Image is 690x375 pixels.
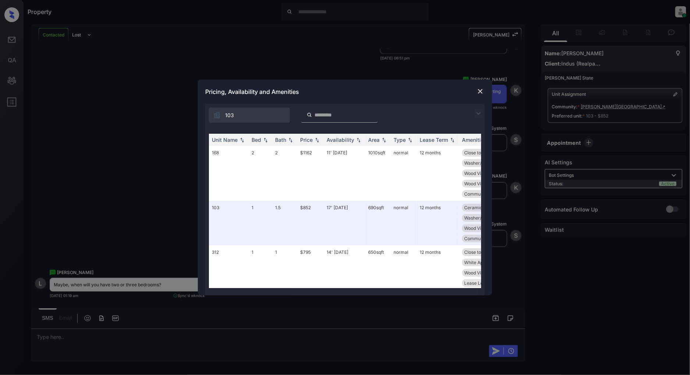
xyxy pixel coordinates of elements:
[464,236,497,241] span: Community Fee
[212,137,238,143] div: Unit Name
[307,112,312,118] img: icon-zuma
[324,146,365,201] td: 11' [DATE]
[464,280,488,286] span: Lease Lock
[272,245,297,290] td: 1
[449,137,456,143] img: sorting
[462,137,487,143] div: Amenities
[297,201,324,245] td: $852
[417,245,459,290] td: 12 months
[474,109,483,118] img: icon-zuma
[252,137,261,143] div: Bed
[287,137,294,143] img: sorting
[262,137,269,143] img: sorting
[300,137,313,143] div: Price
[313,137,321,143] img: sorting
[209,146,249,201] td: 168
[391,146,417,201] td: normal
[209,201,249,245] td: 103
[365,201,391,245] td: 690 sqft
[249,146,272,201] td: 2
[464,205,500,210] span: Ceramic Tile Di...
[406,137,414,143] img: sorting
[464,150,521,155] span: Close to [PERSON_NAME]...
[464,215,504,221] span: Washer/Dryer Co...
[464,160,504,166] span: Washer/Dryer Co...
[464,260,501,265] span: White Appliance...
[275,137,286,143] div: Bath
[209,245,249,290] td: 312
[365,245,391,290] td: 650 sqft
[368,137,380,143] div: Area
[417,201,459,245] td: 12 months
[464,225,501,231] span: Wood Vinyl Bed ...
[355,137,362,143] img: sorting
[365,146,391,201] td: 1010 sqft
[213,112,221,119] img: icon-zuma
[464,249,521,255] span: Close to [PERSON_NAME]...
[272,201,297,245] td: 1.5
[225,111,234,119] span: 103
[464,270,500,276] span: Wood Vinyl Dini...
[380,137,388,143] img: sorting
[464,171,501,176] span: Wood Vinyl Bed ...
[477,88,484,95] img: close
[394,137,406,143] div: Type
[249,245,272,290] td: 1
[198,80,492,104] div: Pricing, Availability and Amenities
[464,181,500,186] span: Wood Vinyl Dini...
[272,146,297,201] td: 2
[420,137,448,143] div: Lease Term
[297,146,324,201] td: $1162
[238,137,246,143] img: sorting
[324,245,365,290] td: 14' [DATE]
[297,245,324,290] td: $795
[391,201,417,245] td: normal
[249,201,272,245] td: 1
[417,146,459,201] td: 12 months
[464,191,497,197] span: Community Fee
[391,245,417,290] td: normal
[327,137,354,143] div: Availability
[324,201,365,245] td: 17' [DATE]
